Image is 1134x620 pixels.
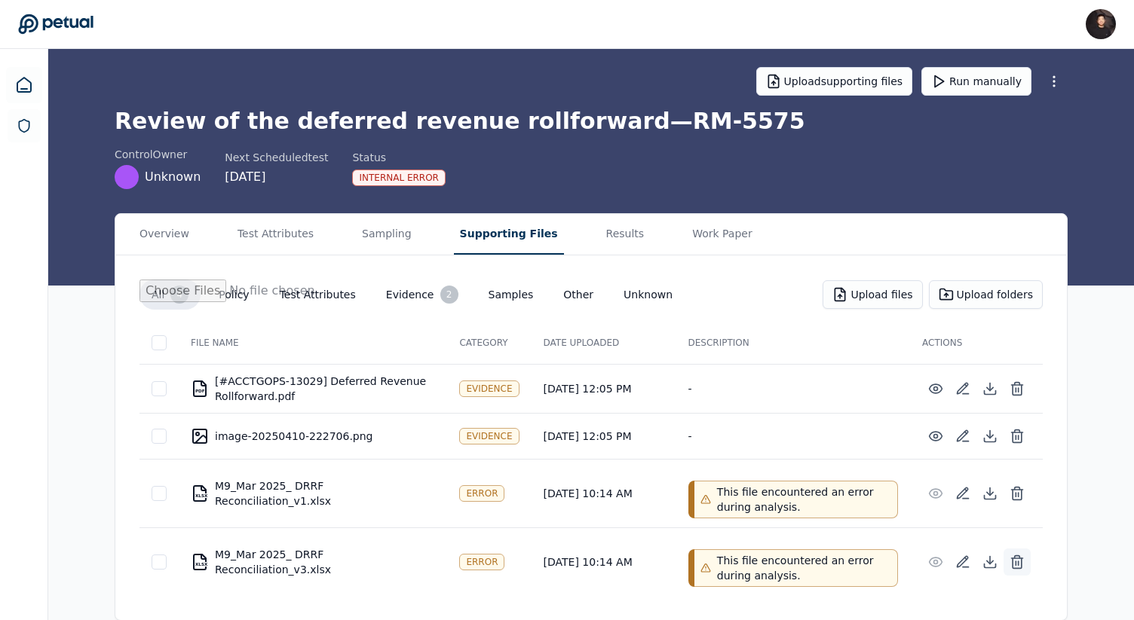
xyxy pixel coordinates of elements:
[1086,9,1116,39] img: James Lee
[477,281,546,308] button: Samples
[532,413,676,459] td: [DATE] 12:05 PM
[191,478,435,509] div: M9_Mar 2025_ DRRF Reconciliation_v1.xlsx
[676,322,910,364] th: Description
[440,286,458,304] div: 2
[195,493,207,498] div: XLSX
[195,562,207,567] div: XLSX
[949,480,976,507] button: Add/Edit Description
[1004,375,1031,402] button: Delete File
[910,322,1043,364] th: Actions
[18,14,93,35] a: Go to Dashboard
[823,280,922,309] button: Upload files
[225,168,328,186] div: [DATE]
[447,322,531,364] th: Category
[976,375,1004,402] button: Download File
[454,214,564,255] button: Supporting Files
[922,548,949,576] button: Preview File (hover for quick preview, click for full view)
[191,427,435,445] div: image-20250410-222706.png
[1004,423,1031,450] button: Delete File
[949,375,976,402] button: Add/Edit Description
[139,279,201,310] button: All4
[756,67,913,96] button: Uploadsupporting files
[170,286,188,304] div: 4
[717,484,891,515] p: This file encountered an error during analysis.
[1004,548,1031,576] button: Delete File
[356,214,418,255] button: Sampling
[268,281,368,308] button: Test Attributes
[676,364,910,413] td: -
[115,147,201,162] div: control Owner
[8,109,41,142] a: SOC 1 Reports
[929,280,1043,309] button: Upload folders
[459,485,504,502] div: Error
[459,428,519,444] div: Evidence
[374,279,470,310] button: Evidence2
[532,322,676,364] th: Date Uploaded
[352,150,446,165] div: Status
[600,214,651,255] button: Results
[115,108,1068,135] h1: Review of the deferred revenue rollforward — RM-5575
[551,281,605,308] button: Other
[207,281,261,308] button: Policy
[949,548,976,576] button: Add/Edit Description
[459,380,519,397] div: Evidence
[133,214,195,255] button: Overview
[611,281,685,308] button: Unknown
[231,214,320,255] button: Test Attributes
[976,423,1004,450] button: Download File
[191,374,435,404] div: [#ACCTGOPS-13029] Deferred Revenue Rollforward.pdf
[1041,68,1068,95] button: More Options
[1004,480,1031,507] button: Delete File
[976,548,1004,576] button: Download File
[532,459,676,527] td: [DATE] 10:14 AM
[676,413,910,459] td: -
[922,375,949,402] button: Preview File (hover for quick preview, click for full view)
[949,423,976,450] button: Add/Edit Description
[922,480,949,507] button: Preview File (hover for quick preview, click for full view)
[717,553,891,583] p: This file encountered an error during analysis.
[145,168,201,186] span: Unknown
[532,527,676,596] td: [DATE] 10:14 AM
[191,547,435,577] div: M9_Mar 2025_ DRRF Reconciliation_v3.xlsx
[352,170,446,186] div: Internal Error
[195,389,205,393] div: PDF
[6,67,42,103] a: Dashboard
[225,150,328,165] div: Next Scheduled test
[976,480,1004,507] button: Download File
[922,423,949,450] button: Preview File (hover for quick preview, click for full view)
[921,67,1031,96] button: Run manually
[179,322,447,364] th: File Name
[686,214,759,255] button: Work Paper
[532,364,676,413] td: [DATE] 12:05 PM
[459,554,504,570] div: Error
